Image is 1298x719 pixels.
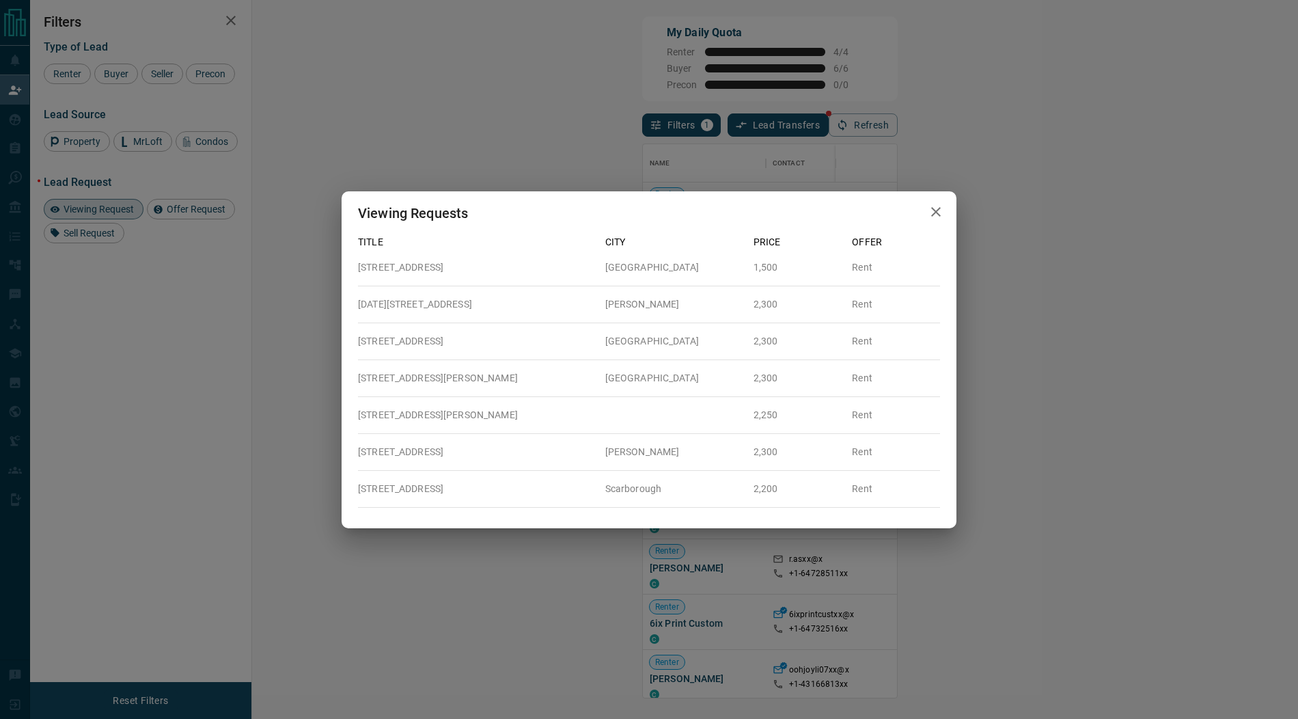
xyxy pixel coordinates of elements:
p: 2,300 [754,334,842,349]
p: [GEOGRAPHIC_DATA] [605,260,743,275]
p: Title [358,235,594,249]
p: Rent [852,297,940,312]
h2: Viewing Requests [342,191,484,235]
p: [GEOGRAPHIC_DATA] [605,334,743,349]
p: Rent [852,334,940,349]
p: [GEOGRAPHIC_DATA] [605,371,743,385]
p: [STREET_ADDRESS][PERSON_NAME] [358,408,594,422]
p: Rent [852,445,940,459]
p: Rent [852,408,940,422]
p: Price [754,235,842,249]
p: [STREET_ADDRESS] [358,334,594,349]
p: Offer [852,235,940,249]
p: 2,300 [754,371,842,385]
p: 1,500 [754,260,842,275]
p: [STREET_ADDRESS] [358,445,594,459]
p: Scarborough [605,482,743,496]
p: Rent [852,371,940,385]
p: 2,300 [754,297,842,312]
p: 2,300 [754,445,842,459]
p: [STREET_ADDRESS] [358,260,594,275]
p: [STREET_ADDRESS][PERSON_NAME] [358,371,594,385]
p: [PERSON_NAME] [605,297,743,312]
p: 2,250 [754,408,842,422]
p: [DATE][STREET_ADDRESS] [358,297,594,312]
p: Rent [852,482,940,496]
p: City [605,235,743,249]
p: [STREET_ADDRESS] [358,482,594,496]
p: [PERSON_NAME] [605,445,743,459]
p: Rent [852,260,940,275]
p: 2,200 [754,482,842,496]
